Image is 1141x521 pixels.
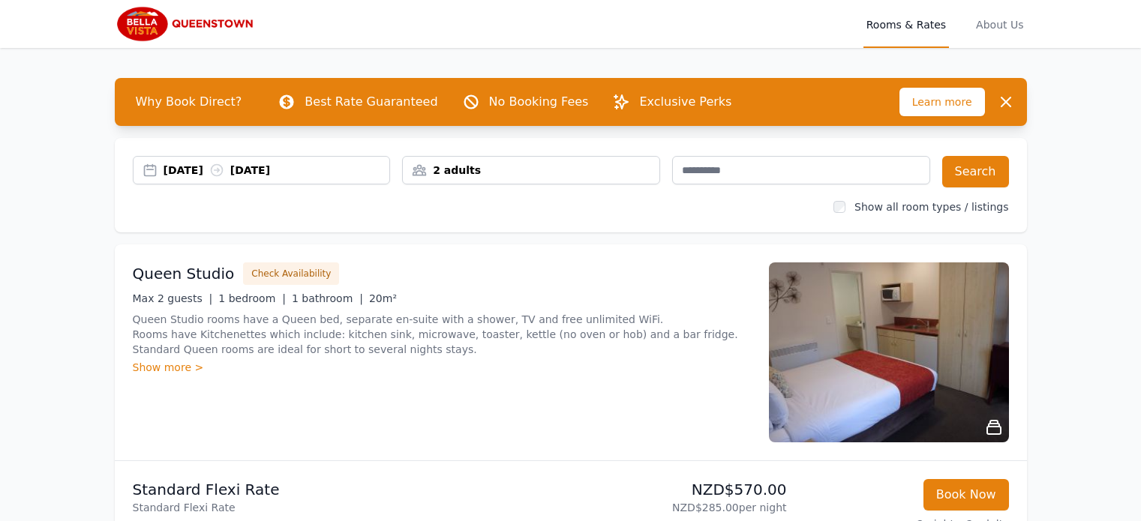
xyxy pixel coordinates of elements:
p: Exclusive Perks [639,93,731,111]
span: Learn more [899,88,985,116]
div: 2 adults [403,163,659,178]
span: 1 bathroom | [292,292,363,304]
span: 20m² [369,292,397,304]
span: Why Book Direct? [124,87,254,117]
span: Max 2 guests | [133,292,213,304]
p: NZD$285.00 per night [577,500,787,515]
p: Standard Flexi Rate [133,500,565,515]
span: 1 bedroom | [218,292,286,304]
p: No Booking Fees [489,93,589,111]
button: Search [942,156,1009,187]
p: Standard Flexi Rate [133,479,565,500]
p: NZD$570.00 [577,479,787,500]
button: Check Availability [243,262,339,285]
div: Show more > [133,360,751,375]
p: Best Rate Guaranteed [305,93,437,111]
img: Bella Vista Queenstown [115,6,259,42]
p: Queen Studio rooms have a Queen bed, separate en-suite with a shower, TV and free unlimited WiFi.... [133,312,751,357]
label: Show all room types / listings [854,201,1008,213]
h3: Queen Studio [133,263,235,284]
div: [DATE] [DATE] [164,163,390,178]
button: Book Now [923,479,1009,511]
